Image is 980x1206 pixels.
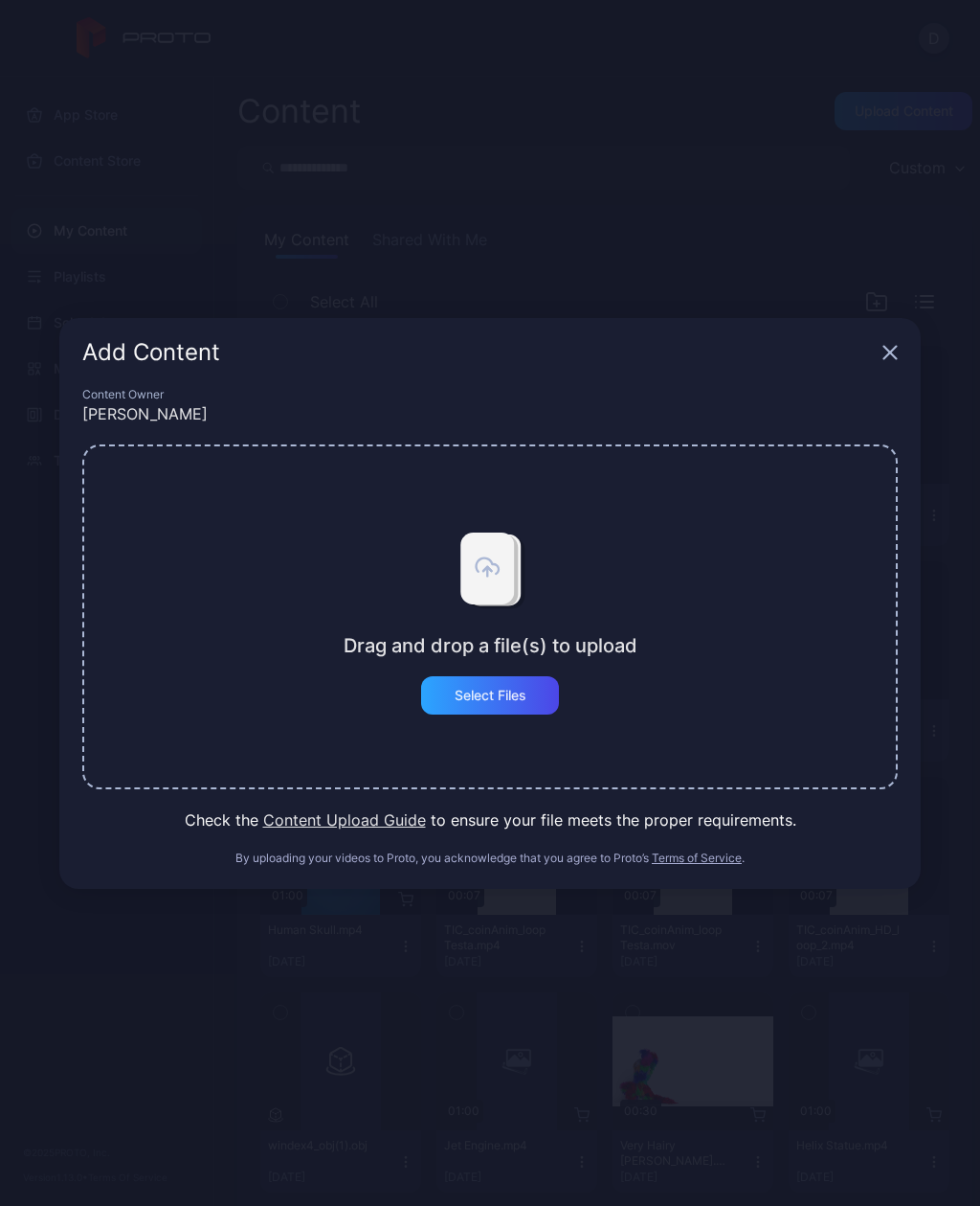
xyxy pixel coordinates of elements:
div: [PERSON_NAME] [82,402,898,425]
button: Select Files [421,676,559,715]
div: Content Owner [82,387,898,402]
div: Select Files [455,688,526,703]
div: Check the to ensure your file meets the proper requirements. [82,808,898,831]
div: By uploading your videos to Proto, you acknowledge that you agree to Proto’s . [82,851,898,866]
div: Drag and drop a file(s) to upload [344,634,637,657]
div: Add Content [82,341,875,364]
button: Terms of Service [652,851,742,866]
button: Content Upload Guide [263,808,426,831]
